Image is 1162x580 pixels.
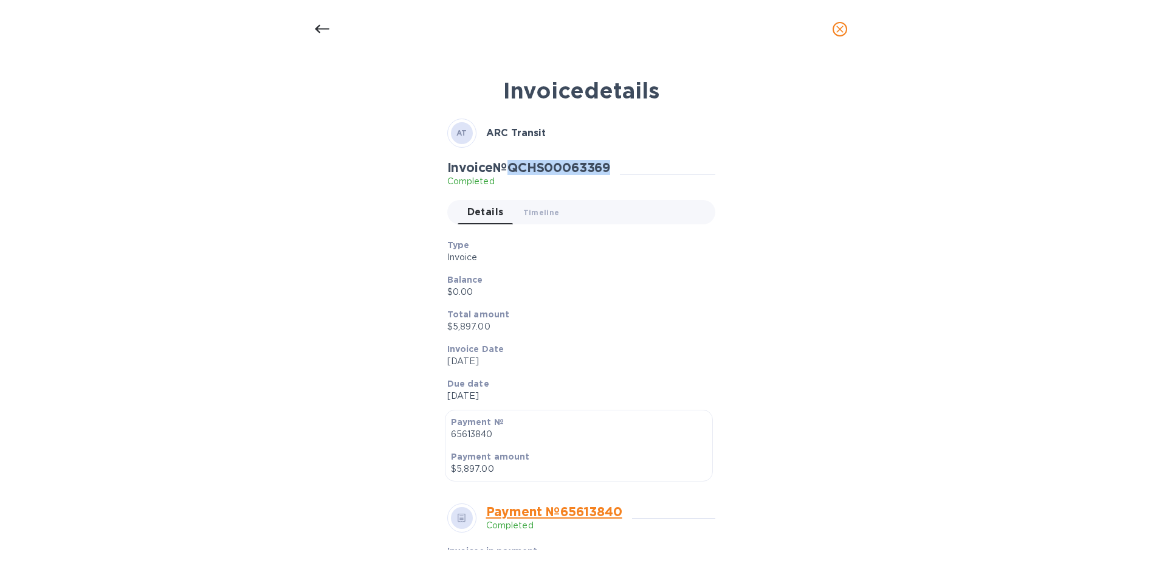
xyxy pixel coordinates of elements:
p: $5,897.00 [451,463,707,475]
b: Invoice details [503,77,659,104]
p: 65613840 [451,428,707,441]
p: [DATE] [447,390,706,402]
b: Invoice Date [447,344,504,354]
b: Type [447,240,470,250]
p: $0.00 [447,286,706,299]
b: Due date [447,379,489,388]
p: [DATE] [447,355,706,368]
b: Payment № [451,417,504,427]
b: Balance [447,275,483,285]
p: Invoice [447,251,706,264]
p: Completed [447,175,611,188]
button: close [825,15,854,44]
b: Total amount [447,309,510,319]
span: Details [467,204,504,221]
b: Payment amount [451,452,530,461]
h2: Invoice № QCHS00063369 [447,160,611,175]
b: AT [456,128,467,137]
b: ARC Transit [486,127,546,139]
b: Invoices in payment [447,546,538,556]
p: Completed [486,519,622,532]
p: $5,897.00 [447,320,706,333]
span: Timeline [523,206,560,219]
a: Payment № 65613840 [486,504,622,519]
